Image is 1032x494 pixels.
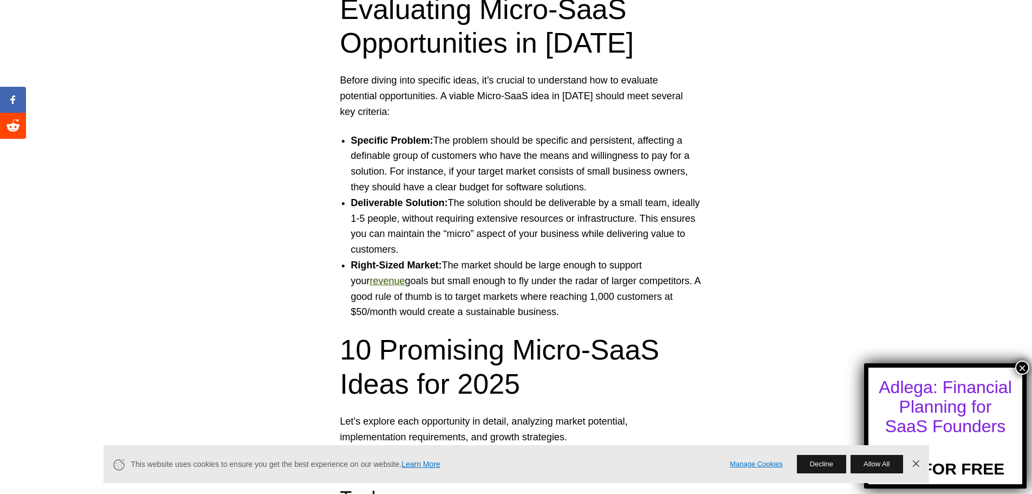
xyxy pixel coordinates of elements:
[1015,361,1029,375] button: Close
[351,135,433,146] strong: Specific Problem:
[351,133,703,195] li: The problem should be specific and persistent, affecting a definable group of customers who have ...
[131,459,715,470] span: This website uses cookies to ensure you get the best experience on our website.
[878,377,1012,436] div: Adlega: Financial Planning for SaaS Founders
[797,455,846,473] button: Decline
[351,195,703,258] li: The solution should be deliverable by a small team, ideally 1-5 people, without requiring extensi...
[351,197,448,208] strong: Deliverable Solution:
[340,73,692,119] p: Before diving into specific ideas, it’s crucial to understand how to evaluate potential opportuni...
[112,458,126,471] svg: Cookie Icon
[730,459,783,470] a: Manage Cookies
[340,333,692,401] h2: 10 Promising Micro-SaaS Ideas for 2025
[886,441,1004,478] a: TRY FOR FREE
[907,456,924,472] a: Dismiss Banner
[370,275,405,286] a: revenue
[340,414,692,445] p: Let’s explore each opportunity in detail, analyzing market potential, implementation requirements...
[351,258,703,320] li: The market should be large enough to support your goals but small enough to fly under the radar o...
[351,260,442,271] strong: Right-Sized Market:
[851,455,903,473] button: Allow All
[401,460,440,469] a: Learn More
